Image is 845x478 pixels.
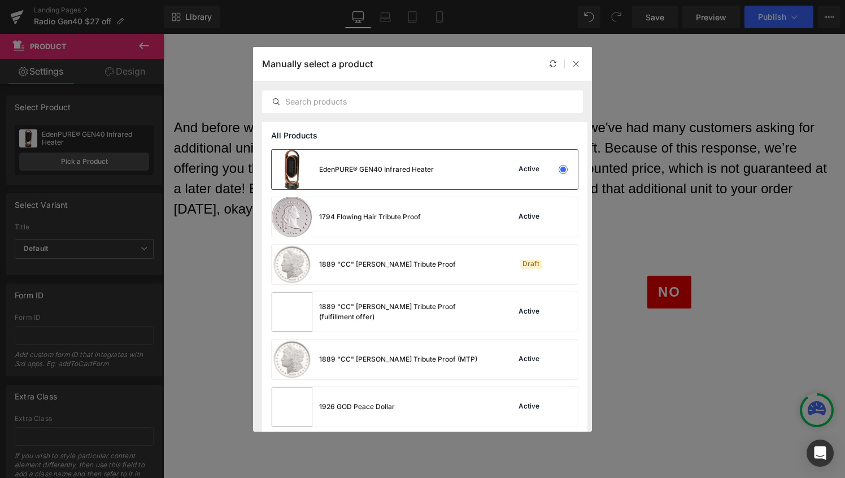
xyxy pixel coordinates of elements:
div: 1794 Flowing Hair Tribute Proof [319,212,421,222]
p: Manually select a product [262,58,373,69]
div: EdenPURE® GEN40 Infrared Heater [319,164,434,175]
button: Yes [150,242,202,275]
div: Active [516,165,542,174]
div: Active [516,212,542,221]
label: Quantity [25,202,327,216]
div: All Products [262,122,587,149]
img: product-img [272,245,312,284]
img: product-img [272,197,312,237]
div: Draft [520,260,542,269]
div: Active [516,402,542,411]
img: product-img [272,387,312,427]
div: 1889 "CC" [PERSON_NAME] Tribute Proof (fulfillment offer) [319,302,489,322]
a: No [484,242,528,275]
div: 1889 "CC" [PERSON_NAME] Tribute Proof (MTP) [319,354,477,364]
div: Active [516,307,542,316]
span: Yes [160,251,191,266]
div: Open Intercom Messenger [807,440,834,467]
input: Search products [263,95,582,108]
img: product-img [272,340,312,379]
img: product-img [272,150,312,189]
img: product-img [272,292,312,332]
div: Active [516,355,542,364]
div: 1889 "CC" [PERSON_NAME] Tribute Proof [319,259,456,270]
div: 1926 GOD Peace Dollar [319,402,395,412]
span: No [495,248,517,268]
p: And before we go further (Customer name), I wanted to mention that we've had many customers askin... [11,84,672,185]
